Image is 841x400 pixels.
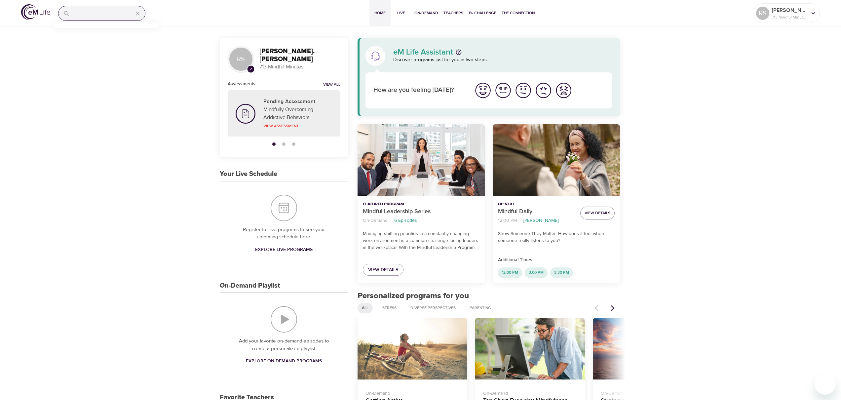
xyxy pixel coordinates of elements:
[466,305,495,311] span: Parenting
[358,124,485,196] button: Mindful Leadership Series
[358,318,467,380] button: Getting Active
[593,318,703,380] button: Strategies to Reduce Stress
[394,217,417,224] p: 6 Episodes
[393,10,409,17] span: Live
[414,10,438,17] span: On-Demand
[605,301,620,315] button: Next items
[370,51,381,61] img: eM Life Assistant
[465,303,495,313] div: Parenting
[271,195,297,221] img: Your Live Schedule
[378,305,401,311] span: Stress
[498,270,522,275] span: 12:00 PM
[363,217,388,224] p: On-Demand
[498,201,575,207] p: Up Next
[550,270,573,275] span: 3:30 PM
[220,170,277,178] h3: Your Live Schedule
[443,10,463,17] span: Teachers
[554,80,574,100] button: I'm feeling worst
[368,266,398,274] span: View Details
[390,216,392,225] li: ·
[243,355,325,367] a: Explore On-Demand Programs
[498,230,615,244] p: Show Someone They Matter: How does it feel when someone really listens to you?
[363,264,403,276] a: View Details
[525,270,548,275] span: 3:00 PM
[756,7,769,20] div: RS
[255,246,313,254] span: Explore Live Programs
[815,374,836,395] iframe: Button to launch messaging window
[601,387,695,397] p: On-Demand
[365,387,459,397] p: On-Demand
[772,6,807,14] p: [PERSON_NAME].[PERSON_NAME]
[393,48,453,56] p: eM Life Assistant
[363,201,479,207] p: Featured Program
[233,338,335,352] p: Add your favorite on-demand episodes to create a personalized playlist.
[473,80,493,100] button: I'm feeling great
[406,303,460,313] div: Diverse Perspectives
[498,257,615,263] p: Additional Times
[259,63,340,71] p: 713 Mindful Minutes
[228,80,255,88] h6: Assessments
[474,81,492,100] img: great
[378,303,401,313] div: Stress
[514,81,532,100] img: ok
[220,282,280,290] h3: On-Demand Playlist
[469,10,496,17] span: 1% Challenge
[373,86,465,95] p: How are you feeling [DATE]?
[534,81,553,100] img: bad
[246,357,322,365] span: Explore On-Demand Programs
[393,56,612,64] p: Discover programs just for you in two steps
[493,80,513,100] button: I'm feeling good
[498,217,517,224] p: 12:00 PM
[372,10,388,17] span: Home
[323,82,340,88] a: View all notifications
[358,303,373,313] div: All
[550,267,573,278] div: 3:30 PM
[263,98,332,105] h5: Pending Assessment
[259,48,340,63] h3: [PERSON_NAME].[PERSON_NAME]
[406,305,460,311] span: Diverse Perspectives
[554,81,573,100] img: worst
[271,306,297,333] img: On-Demand Playlist
[21,4,50,20] img: logo
[498,216,575,225] nav: breadcrumb
[358,291,620,301] h2: Personalized programs for you
[358,305,372,311] span: All
[475,318,585,380] button: Ten Short Everyday Mindfulness Practices
[228,46,254,72] div: RS
[363,207,479,216] p: Mindful Leadership Series
[252,244,315,256] a: Explore Live Programs
[580,207,615,220] button: View Details
[263,123,332,129] p: View Assessment
[513,80,533,100] button: I'm feeling ok
[494,81,512,100] img: good
[363,230,479,251] p: Managing shifting priorities in a constantly changing work environment is a common challenge faci...
[498,207,575,216] p: Mindful Daily
[525,267,548,278] div: 3:00 PM
[493,124,620,196] button: Mindful Daily
[263,105,332,121] p: Mindfully Overcoming Addictive Behaviors
[502,10,535,17] span: The Connection
[772,14,807,20] p: 713 Mindful Minutes
[523,217,558,224] p: [PERSON_NAME]
[72,6,128,20] input: Find programs, teachers, etc...
[519,216,521,225] li: ·
[498,267,522,278] div: 12:00 PM
[363,216,479,225] nav: breadcrumb
[585,210,610,217] span: View Details
[533,80,554,100] button: I'm feeling bad
[233,226,335,241] p: Register for live programs to see your upcoming schedule here.
[483,387,577,397] p: On-Demand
